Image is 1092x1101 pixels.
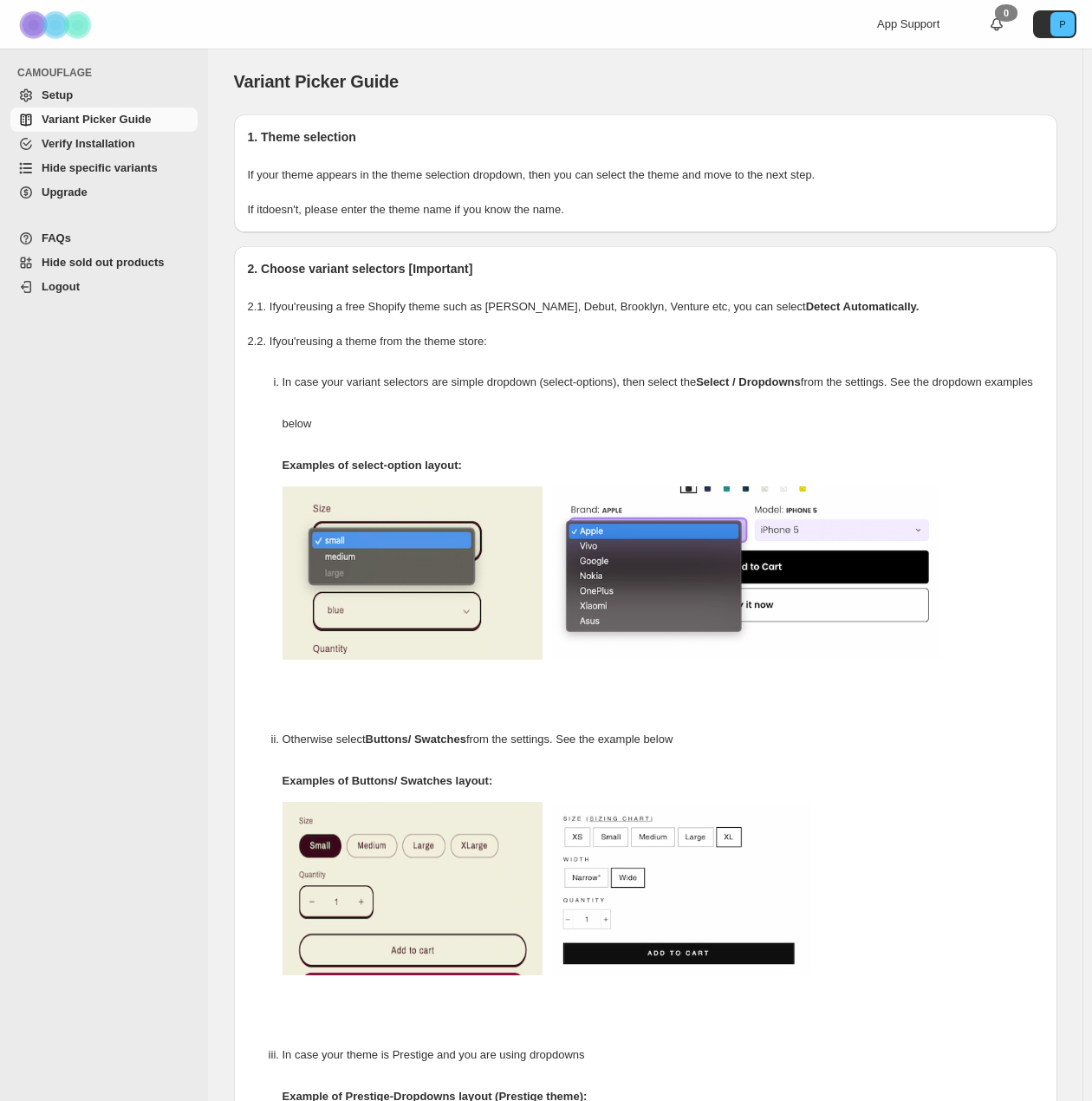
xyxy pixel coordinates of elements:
p: If it doesn't , please enter the theme name if you know the name. [248,201,1043,218]
h2: 2. Choose variant selectors [Important] [248,260,1043,277]
span: Avatar with initials P [1050,12,1075,36]
strong: Buttons/ Swatches [366,733,466,746]
strong: Select / Dropdowns [696,375,801,388]
div: 0 [995,4,1017,22]
a: Hide sold out products [10,251,198,275]
span: Logout [42,280,80,293]
span: CAMOUFLAGE [17,66,199,80]
span: Hide specific variants [42,161,158,174]
strong: Examples of select-option layout: [283,459,462,472]
p: In case your theme is Prestige and you are using dropdowns [283,1034,1043,1076]
p: In case your variant selectors are simple dropdown (select-options), then select the from the set... [283,362,1043,445]
a: Setup [10,83,198,107]
text: P [1059,19,1065,29]
img: camouflage-swatch-1 [283,802,543,975]
span: Hide sold out products [42,256,165,269]
button: Avatar with initials P [1033,10,1076,38]
strong: Detect Automatically. [806,300,920,313]
span: Upgrade [42,186,88,199]
span: Verify Installation [42,137,135,150]
a: Verify Installation [10,132,198,156]
p: If your theme appears in the theme selection dropdown, then you can select the theme and move to ... [248,166,1043,184]
a: FAQs [10,226,198,251]
p: 2.2. If you're using a theme from the theme store: [248,333,1043,350]
span: Variant Picker Guide [234,72,400,91]
img: camouflage-swatch-2 [551,802,811,975]
img: Camouflage [14,1,101,49]
a: Variant Picker Guide [10,107,198,132]
p: 2.1. If you're using a free Shopify theme such as [PERSON_NAME], Debut, Brooklyn, Venture etc, yo... [248,298,1043,316]
p: Otherwise select from the settings. See the example below [283,719,1043,760]
img: camouflage-select-options [283,486,543,660]
span: FAQs [42,231,71,244]
a: Upgrade [10,180,198,205]
span: App Support [877,17,939,30]
span: Setup [42,88,73,101]
a: 0 [988,16,1005,33]
img: camouflage-select-options-2 [551,486,941,660]
span: Variant Picker Guide [42,113,151,126]
a: Logout [10,275,198,299]
a: Hide specific variants [10,156,198,180]
h2: 1. Theme selection [248,128,1043,146]
strong: Examples of Buttons/ Swatches layout: [283,774,493,787]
